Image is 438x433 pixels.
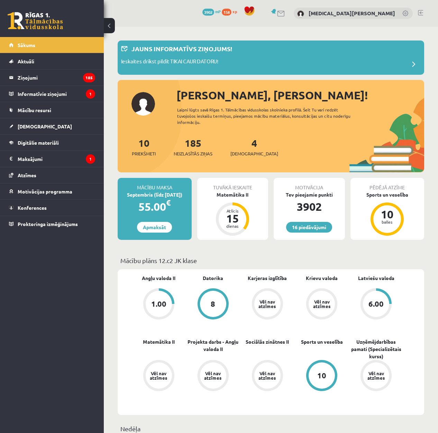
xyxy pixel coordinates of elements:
a: Konferences [9,200,95,216]
a: 16 piedāvājumi [286,222,332,233]
div: Vēl nav atzīmes [258,299,277,308]
div: 55.00 [118,198,192,215]
a: Vēl nav atzīmes [240,288,294,321]
a: 4[DEMOGRAPHIC_DATA] [230,137,278,157]
div: Matemātika II [197,191,268,198]
span: mP [215,9,221,14]
a: [MEDICAL_DATA][PERSON_NAME] [309,10,395,17]
span: € [166,198,171,208]
div: Vēl nav atzīmes [258,371,277,380]
div: Laipni lūgts savā Rīgas 1. Tālmācības vidusskolas skolnieka profilā. Šeit Tu vari redzēt tuvojošo... [177,107,361,125]
span: Motivācijas programma [18,188,72,195]
div: balles [377,220,398,224]
div: Pēdējā atzīme [350,178,425,191]
a: Vēl nav atzīmes [240,360,294,393]
a: Angļu valoda II [142,274,175,282]
span: Digitālie materiāli [18,139,59,146]
span: Priekšmeti [132,150,156,157]
div: Tev pieejamie punkti [274,191,345,198]
span: [DEMOGRAPHIC_DATA] [18,123,72,129]
a: Aktuāli [9,53,95,69]
a: 6.00 [349,288,403,321]
a: Digitālie materiāli [9,135,95,151]
span: Aktuāli [18,58,34,64]
div: 3902 [274,198,345,215]
a: Motivācijas programma [9,183,95,199]
div: Vēl nav atzīmes [366,371,386,380]
a: Atzīmes [9,167,95,183]
a: Vēl nav atzīmes [186,360,240,393]
span: Mācību resursi [18,107,51,113]
div: Septembris (līdz [DATE]) [118,191,192,198]
a: Vēl nav atzīmes [131,360,186,393]
a: 10Priekšmeti [132,137,156,157]
span: Konferences [18,205,47,211]
a: Informatīvie ziņojumi1 [9,86,95,102]
a: Vēl nav atzīmes [295,288,349,321]
a: Krievu valoda [306,274,338,282]
i: 185 [83,73,95,82]
legend: Informatīvie ziņojumi [18,86,95,102]
div: 10 [377,209,398,220]
span: Proktoringa izmēģinājums [18,221,78,227]
div: Tuvākā ieskaite [197,178,268,191]
div: 10 [317,372,326,379]
a: 185Neizlasītās ziņas [174,137,212,157]
span: Sākums [18,42,35,48]
div: 1.00 [151,300,166,308]
a: Matemātika II Atlicis 15 dienas [197,191,268,237]
div: Atlicis [222,209,243,213]
p: Jauns informatīvs ziņojums! [131,44,232,53]
a: Apmaksāt [137,222,172,233]
div: 8 [211,300,215,308]
span: [DEMOGRAPHIC_DATA] [230,150,278,157]
i: 1 [86,154,95,164]
span: xp [232,9,237,14]
a: Mācību resursi [9,102,95,118]
div: Motivācija [274,178,345,191]
legend: Ziņojumi [18,70,95,85]
img: Nikita Ļahovs [297,10,304,17]
p: Mācību plāns 12.c2 JK klase [120,256,421,265]
p: Ieskaites drīkst pildīt TIKAI CAUR DATORU! [121,57,218,67]
a: Jauns informatīvs ziņojums! Ieskaites drīkst pildīt TIKAI CAUR DATORU! [121,44,421,71]
a: Sociālās zinātnes II [246,338,289,345]
a: Projekta darbs - Angļu valoda II [186,338,240,353]
span: 158 [222,9,231,16]
a: 3902 mP [202,9,221,14]
div: Vēl nav atzīmes [203,371,223,380]
div: Sports un veselība [350,191,425,198]
div: Mācību maksa [118,178,192,191]
a: 1.00 [131,288,186,321]
div: 6.00 [368,300,384,308]
a: Latviešu valoda [358,274,394,282]
a: Vēl nav atzīmes [349,360,403,393]
span: Neizlasītās ziņas [174,150,212,157]
a: Matemātika II [143,338,175,345]
a: Sports un veselība 10 balles [350,191,425,237]
a: 158 xp [222,9,240,14]
i: 1 [86,89,95,99]
a: Uzņēmējdarbības pamati (Specializētais kurss) [349,338,403,360]
div: 15 [222,213,243,224]
div: dienas [222,224,243,228]
a: Proktoringa izmēģinājums [9,216,95,232]
div: Vēl nav atzīmes [312,299,331,308]
a: Karjeras izglītība [248,274,287,282]
a: Sports un veselība [301,338,343,345]
a: 8 [186,288,240,321]
a: Sākums [9,37,95,53]
a: Ziņojumi185 [9,70,95,85]
div: Vēl nav atzīmes [149,371,168,380]
span: 3902 [202,9,214,16]
a: Maksājumi1 [9,151,95,167]
a: [DEMOGRAPHIC_DATA] [9,118,95,134]
legend: Maksājumi [18,151,95,167]
a: Datorika [203,274,223,282]
a: Rīgas 1. Tālmācības vidusskola [8,12,63,29]
div: [PERSON_NAME], [PERSON_NAME]! [176,87,424,103]
span: Atzīmes [18,172,36,178]
a: 10 [295,360,349,393]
